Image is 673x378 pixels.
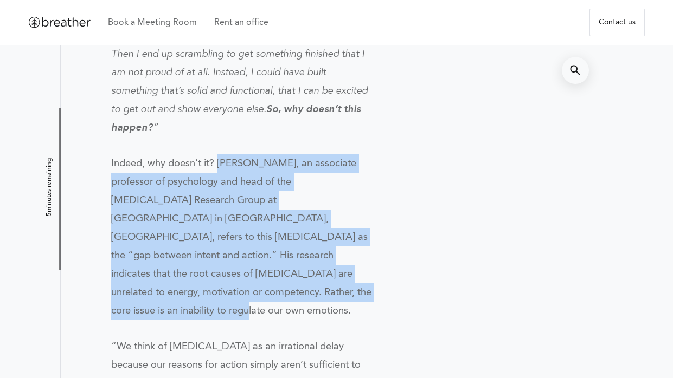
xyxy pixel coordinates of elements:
i: So, why doesn’t this happen? [111,105,361,133]
span: ” [153,123,158,133]
span: 5 [46,212,52,216]
span: Indeed, why doesn’t it? [PERSON_NAME], an associate professor of psychology and head of the [MEDI... [111,159,371,316]
h5: minutes remaining [43,106,55,269]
